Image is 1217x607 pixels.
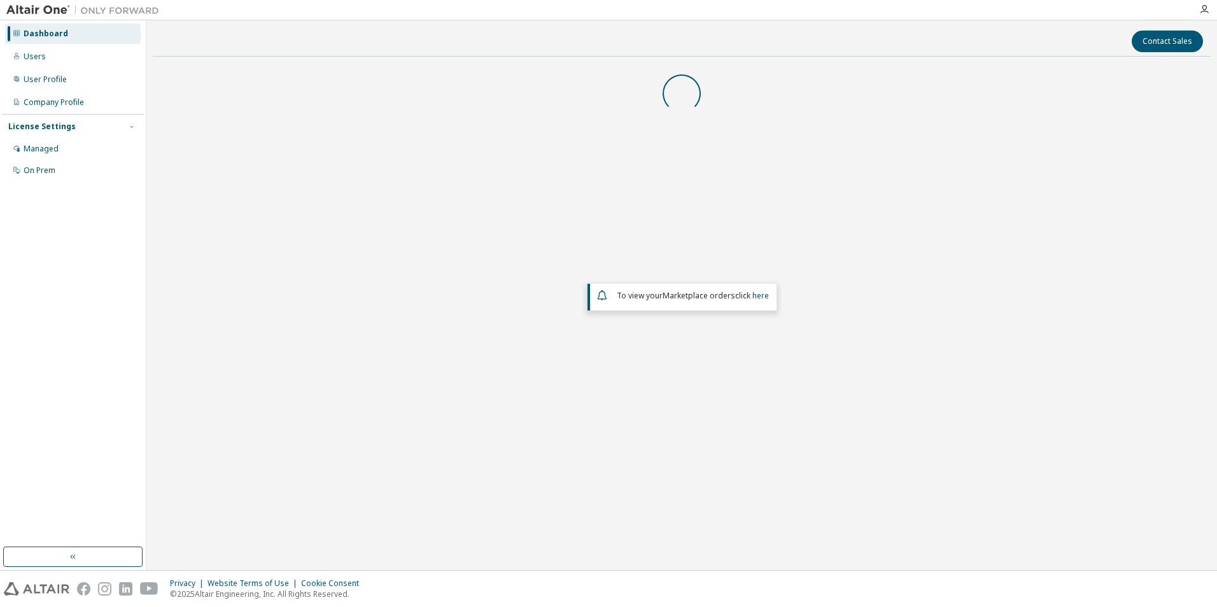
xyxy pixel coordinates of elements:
[301,578,367,589] div: Cookie Consent
[663,290,735,301] em: Marketplace orders
[24,52,46,62] div: Users
[8,122,76,132] div: License Settings
[617,290,769,301] span: To view your click
[24,144,59,154] div: Managed
[170,578,208,589] div: Privacy
[24,29,68,39] div: Dashboard
[98,582,111,596] img: instagram.svg
[77,582,90,596] img: facebook.svg
[752,290,769,301] a: here
[208,578,301,589] div: Website Terms of Use
[140,582,158,596] img: youtube.svg
[24,97,84,108] div: Company Profile
[24,74,67,85] div: User Profile
[4,582,69,596] img: altair_logo.svg
[24,165,55,176] div: On Prem
[1132,31,1203,52] button: Contact Sales
[119,582,132,596] img: linkedin.svg
[170,589,367,599] p: © 2025 Altair Engineering, Inc. All Rights Reserved.
[6,4,165,17] img: Altair One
